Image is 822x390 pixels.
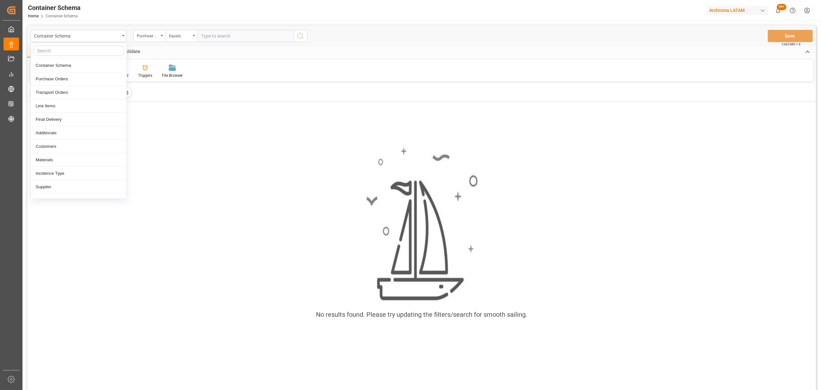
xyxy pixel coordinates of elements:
[31,59,127,72] div: Container Schema
[31,126,127,140] div: Additionals
[169,31,191,39] div: Equals
[31,167,127,180] div: Incidence Type
[782,42,800,47] span: Ctrl/CMD + S
[111,47,145,58] div: Consolidate
[31,140,127,153] div: Customers
[165,30,197,42] button: open menu
[785,3,800,18] button: Help Center
[28,3,81,13] div: Container Schema
[31,86,127,99] div: Transport Orders
[28,14,39,18] a: Home
[294,30,307,42] button: search button
[31,180,127,194] div: Supplier
[31,30,127,42] button: close menu
[316,310,527,319] div: No results found. Please try updating the filters/search for smooth sailing.
[34,31,120,40] div: Container Schema
[768,30,813,42] button: Save
[31,72,127,86] div: Purchase Orders
[31,99,127,113] div: Line Items
[31,194,127,207] div: additional Type
[138,73,152,78] div: Triggers
[707,6,768,15] div: Archroma LATAM
[365,146,478,302] img: smooth_sailing.jpeg
[197,30,294,42] input: Type to search
[31,113,127,126] div: Final Delivery
[133,30,165,42] button: open menu
[707,4,771,16] button: Archroma LATAM
[771,3,785,18] button: show 100 new notifications
[31,153,127,167] div: Materials
[777,4,786,10] span: 99+
[33,46,124,56] input: Search
[137,31,159,39] div: Purchase Order
[27,47,49,58] div: Home
[162,73,183,78] div: File Browser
